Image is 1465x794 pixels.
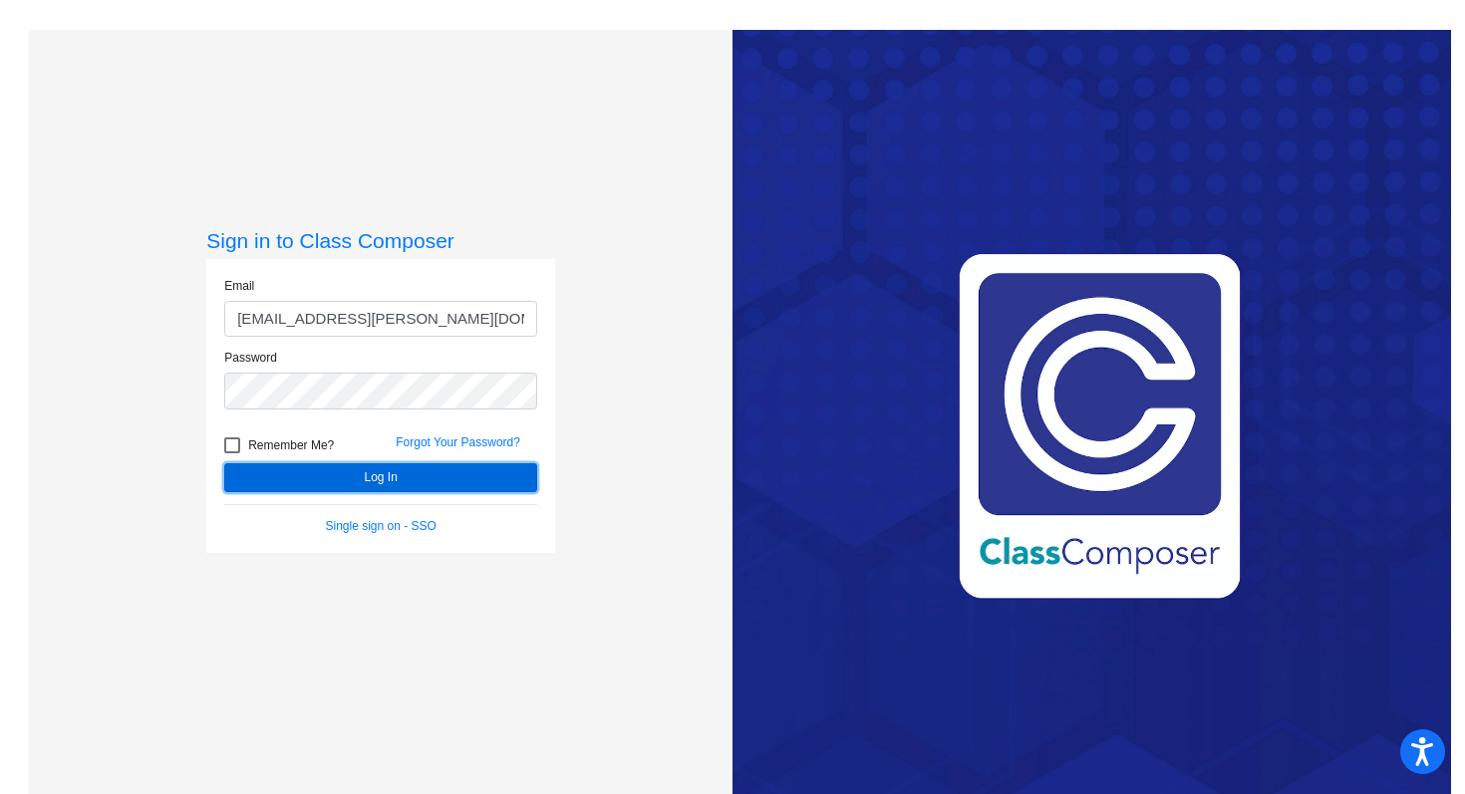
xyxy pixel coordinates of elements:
a: Single sign on - SSO [326,519,437,533]
button: Log In [224,463,537,492]
h3: Sign in to Class Composer [206,228,555,253]
span: Remember Me? [248,433,334,457]
label: Password [224,349,277,367]
label: Email [224,277,254,295]
a: Forgot Your Password? [396,435,520,449]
